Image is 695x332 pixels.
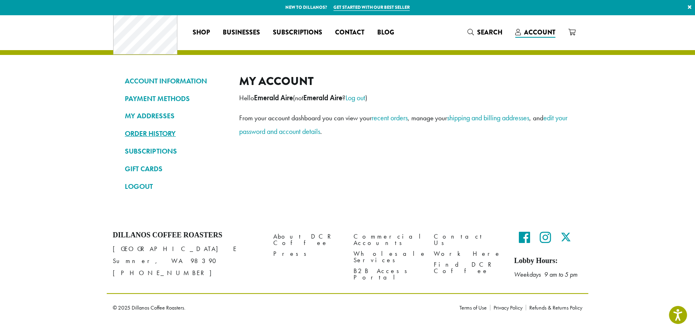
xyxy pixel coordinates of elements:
a: Press [273,249,341,259]
a: shipping and billing addresses [447,113,529,122]
a: Commercial Accounts [354,231,422,248]
a: ORDER HISTORY [125,127,227,140]
p: [GEOGRAPHIC_DATA] E Sumner, WA 98390 [PHONE_NUMBER] [113,243,261,279]
span: Shop [193,28,210,38]
span: Businesses [223,28,260,38]
a: GIFT CARDS [125,162,227,176]
h4: Dillanos Coffee Roasters [113,231,261,240]
strong: Emerald Aire [254,93,293,102]
a: Terms of Use [459,305,490,310]
a: Privacy Policy [490,305,526,310]
a: LOGOUT [125,180,227,193]
strong: Emerald Aire [303,93,342,102]
h5: Lobby Hours: [514,257,582,265]
a: B2B Access Portal [354,266,422,283]
a: Refunds & Returns Policy [526,305,582,310]
a: Search [461,26,509,39]
a: Get started with our best seller [333,4,410,11]
a: About DCR Coffee [273,231,341,248]
a: recent orders [372,113,408,122]
p: Hello (not ? ) [239,91,570,105]
span: Contact [335,28,364,38]
span: Search [477,28,502,37]
a: MY ADDRESSES [125,109,227,123]
a: Work Here [434,249,502,259]
a: PAYMENT METHODS [125,92,227,105]
p: From your account dashboard you can view your , manage your , and . [239,111,570,138]
span: Subscriptions [273,28,322,38]
h2: My account [239,74,570,88]
a: SUBSCRIPTIONS [125,144,227,158]
a: Shop [186,26,216,39]
a: Wholesale Services [354,249,422,266]
a: Find DCR Coffee [434,259,502,277]
a: Contact Us [434,231,502,248]
nav: Account pages [125,74,227,200]
a: Log out [345,93,365,102]
p: © 2025 Dillanos Coffee Roasters. [113,305,447,310]
span: Blog [377,28,394,38]
span: Account [524,28,555,37]
a: ACCOUNT INFORMATION [125,74,227,88]
em: Weekdays 9 am to 5 pm [514,270,577,279]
